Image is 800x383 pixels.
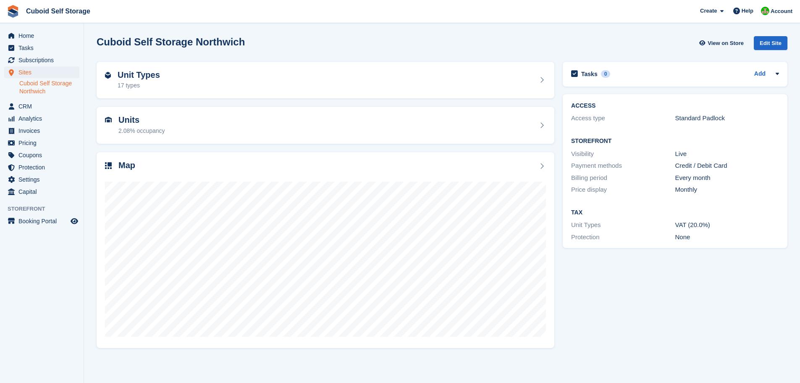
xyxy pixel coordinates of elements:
[761,7,769,15] img: Mark Prince
[571,173,675,183] div: Billing period
[754,36,787,50] div: Edit Site
[675,173,779,183] div: Every month
[571,209,779,216] h2: Tax
[4,186,79,198] a: menu
[675,114,779,123] div: Standard Padlock
[18,137,69,149] span: Pricing
[18,66,69,78] span: Sites
[18,149,69,161] span: Coupons
[8,205,84,213] span: Storefront
[571,103,779,109] h2: ACCESS
[742,7,753,15] span: Help
[4,161,79,173] a: menu
[18,125,69,137] span: Invoices
[105,162,112,169] img: map-icn-33ee37083ee616e46c38cad1a60f524a97daa1e2b2c8c0bc3eb3415660979fc1.svg
[698,36,747,50] a: View on Store
[708,39,744,48] span: View on Store
[4,100,79,112] a: menu
[118,127,165,135] div: 2.08% occupancy
[4,174,79,185] a: menu
[771,7,792,16] span: Account
[118,70,160,80] h2: Unit Types
[571,114,675,123] div: Access type
[19,79,79,95] a: Cuboid Self Storage Northwich
[4,137,79,149] a: menu
[675,185,779,195] div: Monthly
[23,4,94,18] a: Cuboid Self Storage
[18,42,69,54] span: Tasks
[18,113,69,124] span: Analytics
[18,174,69,185] span: Settings
[18,30,69,42] span: Home
[601,70,611,78] div: 0
[4,66,79,78] a: menu
[97,107,554,144] a: Units 2.08% occupancy
[675,149,779,159] div: Live
[4,215,79,227] a: menu
[754,36,787,53] a: Edit Site
[571,232,675,242] div: Protection
[69,216,79,226] a: Preview store
[18,161,69,173] span: Protection
[4,30,79,42] a: menu
[118,115,165,125] h2: Units
[105,72,111,79] img: unit-type-icn-2b2737a686de81e16bb02015468b77c625bbabd49415b5ef34ead5e3b44a266d.svg
[18,54,69,66] span: Subscriptions
[581,70,598,78] h2: Tasks
[675,161,779,171] div: Credit / Debit Card
[571,149,675,159] div: Visibility
[118,81,160,90] div: 17 types
[700,7,717,15] span: Create
[571,185,675,195] div: Price display
[118,161,135,170] h2: Map
[4,149,79,161] a: menu
[675,220,779,230] div: VAT (20.0%)
[571,138,779,145] h2: Storefront
[4,113,79,124] a: menu
[675,232,779,242] div: None
[18,186,69,198] span: Capital
[4,125,79,137] a: menu
[4,54,79,66] a: menu
[18,215,69,227] span: Booking Portal
[18,100,69,112] span: CRM
[97,152,554,349] a: Map
[571,220,675,230] div: Unit Types
[105,117,112,123] img: unit-icn-7be61d7bf1b0ce9d3e12c5938cc71ed9869f7b940bace4675aadf7bd6d80202e.svg
[97,62,554,99] a: Unit Types 17 types
[4,42,79,54] a: menu
[7,5,19,18] img: stora-icon-8386f47178a22dfd0bd8f6a31ec36ba5ce8667c1dd55bd0f319d3a0aa187defe.svg
[571,161,675,171] div: Payment methods
[754,69,766,79] a: Add
[97,36,245,48] h2: Cuboid Self Storage Northwich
